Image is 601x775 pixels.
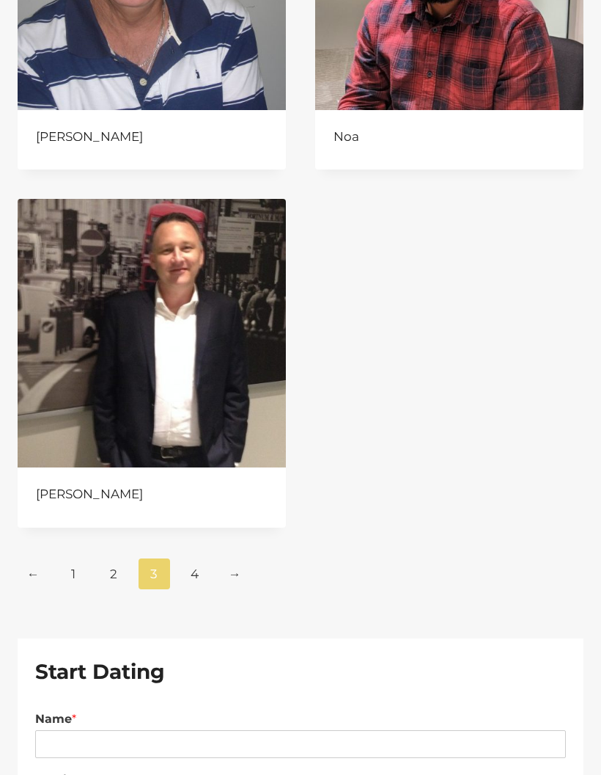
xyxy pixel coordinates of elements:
a: Page 2 [98,558,130,589]
a: [PERSON_NAME] [36,129,143,144]
span: Page 3 [139,558,170,589]
a: ← [18,558,49,589]
a: Noa [333,129,359,144]
a: Page 4 [179,558,210,589]
label: Name [35,712,566,727]
a: → [219,558,251,589]
a: [PERSON_NAME] [36,487,143,501]
img: Chris [18,199,286,467]
a: Page 1 [58,558,89,589]
nav: Product Pagination [18,558,583,589]
h2: Start Dating [35,656,566,687]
